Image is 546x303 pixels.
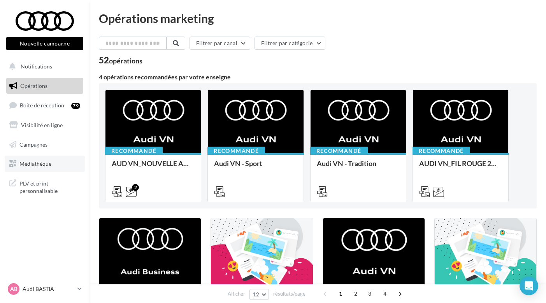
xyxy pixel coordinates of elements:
div: Recommandé [413,147,470,155]
div: 79 [71,103,80,109]
div: AUDI VN_FIL ROUGE 2025 - A1, Q2, Q3, Q5 et Q4 e-tron [419,159,502,175]
a: AB Audi BASTIA [6,282,83,296]
button: Nouvelle campagne [6,37,83,50]
div: Opérations marketing [99,12,537,24]
p: Audi BASTIA [23,285,74,293]
a: PLV et print personnalisable [5,175,85,198]
div: Recommandé [310,147,368,155]
a: Opérations [5,78,85,94]
div: AUD VN_NOUVELLE A6 e-tron [112,159,195,175]
a: Médiathèque [5,156,85,172]
div: 52 [99,56,142,65]
div: Open Intercom Messenger [520,277,538,295]
button: Filtrer par canal [190,37,250,50]
span: 1 [334,287,347,300]
div: Recommandé [105,147,163,155]
div: Audi VN - Tradition [317,159,400,175]
button: Filtrer par catégorie [255,37,325,50]
div: 4 opérations recommandées par votre enseigne [99,74,537,80]
div: Recommandé [207,147,265,155]
span: 12 [253,291,260,298]
div: opérations [109,57,142,64]
span: Médiathèque [19,160,51,167]
span: Boîte de réception [20,102,64,109]
span: 3 [363,287,376,300]
span: Notifications [21,63,52,70]
span: Opérations [20,82,47,89]
span: 4 [379,287,391,300]
span: Afficher [228,290,245,298]
div: Audi VN - Sport [214,159,297,175]
div: 2 [132,184,139,191]
button: 12 [249,289,269,300]
span: résultats/page [273,290,305,298]
span: AB [10,285,18,293]
a: Visibilité en ligne [5,117,85,133]
a: Boîte de réception79 [5,97,85,114]
button: Notifications [5,58,82,75]
a: Campagnes [5,137,85,153]
span: PLV et print personnalisable [19,178,80,195]
span: Campagnes [19,141,47,147]
span: 2 [349,287,362,300]
span: Visibilité en ligne [21,122,63,128]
